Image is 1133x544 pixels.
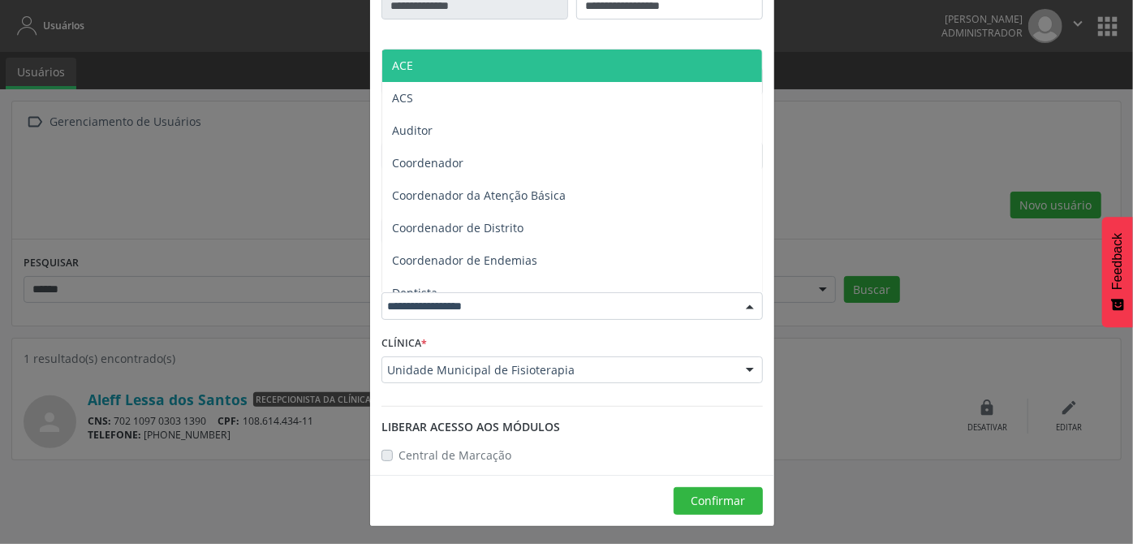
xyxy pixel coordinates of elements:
[381,42,418,67] label: Nome
[674,487,763,515] button: Confirmar
[392,285,437,300] span: Dentista
[392,253,537,268] span: Coordenador de Endemias
[387,362,730,378] span: Unidade Municipal de Fisioterapia
[392,155,463,171] span: Coordenador
[381,331,427,356] label: Clínica
[1110,233,1125,290] span: Feedback
[691,493,746,508] span: Confirmar
[398,447,511,464] label: Central de Marcação
[392,90,413,106] span: ACS
[381,418,763,435] div: Liberar acesso aos módulos
[392,58,413,73] span: ACE
[1102,217,1133,327] button: Feedback - Mostrar pesquisa
[392,188,566,203] span: Coordenador da Atenção Básica
[392,123,433,138] span: Auditor
[392,220,523,235] span: Coordenador de Distrito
